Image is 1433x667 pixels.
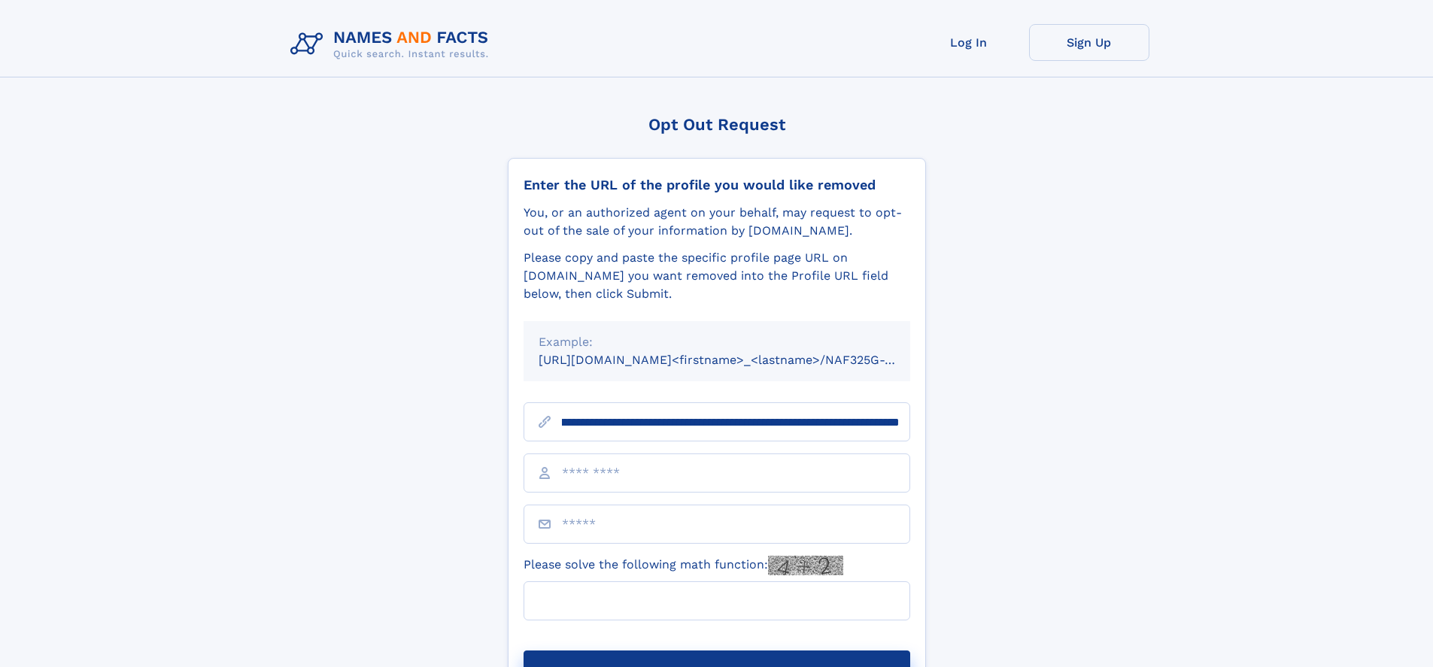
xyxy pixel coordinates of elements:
[909,24,1029,61] a: Log In
[508,115,926,134] div: Opt Out Request
[524,249,910,303] div: Please copy and paste the specific profile page URL on [DOMAIN_NAME] you want removed into the Pr...
[524,204,910,240] div: You, or an authorized agent on your behalf, may request to opt-out of the sale of your informatio...
[524,556,843,575] label: Please solve the following math function:
[524,177,910,193] div: Enter the URL of the profile you would like removed
[284,24,501,65] img: Logo Names and Facts
[539,333,895,351] div: Example:
[1029,24,1149,61] a: Sign Up
[539,353,939,367] small: [URL][DOMAIN_NAME]<firstname>_<lastname>/NAF325G-xxxxxxxx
